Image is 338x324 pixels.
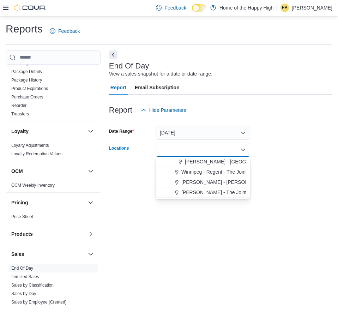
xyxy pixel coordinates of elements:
a: Feedback [153,1,189,15]
a: End Of Day [11,266,33,271]
span: Email Subscription [135,80,180,95]
h3: Pricing [11,199,28,206]
div: OCM [6,181,101,192]
button: OCM [11,168,85,175]
p: [PERSON_NAME] [292,4,332,12]
button: Products [11,230,85,238]
button: Sales [86,250,95,258]
span: Itemized Sales [11,274,39,280]
h3: Products [11,230,33,238]
a: Loyalty Adjustments [11,143,49,148]
div: Loyalty [6,141,101,161]
h3: End Of Day [109,62,149,70]
div: Pricing [6,212,101,224]
button: [DATE] [156,126,250,140]
a: Reorder [11,103,26,108]
button: [PERSON_NAME] - The Joint [156,187,250,198]
button: Sales [11,251,85,258]
span: [PERSON_NAME] - [GEOGRAPHIC_DATA] - Fire & Flower [185,158,315,165]
a: Package History [11,78,42,83]
a: Sales by Employee (Created) [11,300,67,305]
div: Choose from the following options [156,157,250,198]
span: Sales by Day [11,291,36,296]
a: Purchase Orders [11,95,43,100]
span: [PERSON_NAME] - [PERSON_NAME] - The Joint [181,179,292,186]
p: | [276,4,278,12]
span: Purchase Orders [11,94,43,100]
div: Ethan Boen-Wira [280,4,289,12]
button: OCM [86,167,95,175]
span: EB [282,4,288,12]
button: Winnipeg - Regent - The Joint [156,167,250,177]
span: Winnipeg - Regent - The Joint [181,168,247,175]
a: Inventory Transactions [11,61,54,66]
span: Feedback [164,4,186,11]
input: Dark Mode [192,4,207,12]
a: Product Expirations [11,86,48,91]
h3: Loyalty [11,128,29,135]
h3: Report [109,106,132,114]
a: Feedback [47,24,83,38]
span: Price Sheet [11,214,33,220]
a: Itemized Sales [11,274,39,279]
h3: OCM [11,168,23,175]
button: Next [109,50,117,59]
img: Cova [14,4,46,11]
h3: Sales [11,251,24,258]
button: Close list of options [240,147,246,152]
span: Feedback [58,28,80,35]
span: Package History [11,77,42,83]
a: Sales by Classification [11,283,54,288]
a: OCM Weekly Inventory [11,183,55,188]
button: Products [86,230,95,238]
button: Pricing [86,198,95,207]
label: Locations [109,145,129,151]
p: Home of the Happy High [219,4,273,12]
div: View a sales snapshot for a date or date range. [109,70,212,78]
span: Hide Parameters [149,107,186,114]
span: Package Details [11,69,42,74]
a: Loyalty Redemption Values [11,151,62,156]
h1: Reports [6,22,43,36]
label: Date Range [109,128,134,134]
a: Package Details [11,69,42,74]
span: [PERSON_NAME] - The Joint [181,189,247,196]
button: Pricing [11,199,85,206]
div: Inventory [6,17,101,121]
span: Loyalty Redemption Values [11,151,62,157]
button: [PERSON_NAME] - [GEOGRAPHIC_DATA] - Fire & Flower [156,157,250,167]
button: Hide Parameters [138,103,189,117]
button: Loyalty [86,127,95,136]
button: [PERSON_NAME] - [PERSON_NAME] - The Joint [156,177,250,187]
span: Transfers [11,111,29,117]
span: Report [110,80,126,95]
button: Loyalty [11,128,85,135]
a: Sales by Day [11,291,36,296]
a: Price Sheet [11,214,33,219]
a: Transfers [11,112,29,116]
